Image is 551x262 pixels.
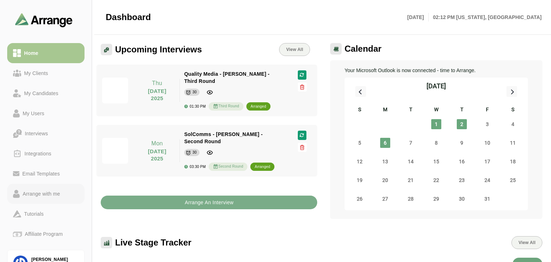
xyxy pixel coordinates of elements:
[20,109,47,118] div: My Users
[184,131,263,144] span: SolComms - [PERSON_NAME] - Second Round
[406,175,416,185] span: Tuesday, October 21, 2025
[475,106,500,115] div: F
[22,129,51,138] div: Interviews
[184,71,269,84] span: Quality Media - [PERSON_NAME] - Third Round
[15,13,73,27] img: arrangeai-name-small-logo.4d2b8aee.svg
[508,175,518,185] span: Saturday, October 25, 2025
[7,224,85,244] a: Affiliate Program
[457,156,467,167] span: Thursday, October 16, 2025
[185,196,234,209] b: Arrange An Interview
[431,156,441,167] span: Wednesday, October 15, 2025
[380,138,390,148] span: Monday, October 6, 2025
[482,175,492,185] span: Friday, October 24, 2025
[355,138,365,148] span: Sunday, October 5, 2025
[7,144,85,164] a: Integrations
[482,138,492,148] span: Friday, October 10, 2025
[7,204,85,224] a: Tutorials
[431,119,441,129] span: Wednesday, October 1, 2025
[192,149,197,156] div: 30
[380,156,390,167] span: Monday, October 13, 2025
[21,69,51,78] div: My Clients
[7,184,85,204] a: Arrange with me
[7,164,85,184] a: Email Templates
[139,139,175,148] p: Mon
[355,194,365,204] span: Sunday, October 26, 2025
[255,163,270,170] div: arranged
[139,148,175,162] p: [DATE] 2025
[457,119,467,129] span: Thursday, October 2, 2025
[449,106,475,115] div: T
[482,156,492,167] span: Friday, October 17, 2025
[457,175,467,185] span: Thursday, October 23, 2025
[380,194,390,204] span: Monday, October 27, 2025
[7,63,85,83] a: My Clients
[508,138,518,148] span: Saturday, October 11, 2025
[345,43,382,54] span: Calendar
[19,169,63,178] div: Email Templates
[286,47,303,52] span: View All
[139,88,175,102] p: [DATE] 2025
[355,156,365,167] span: Sunday, October 12, 2025
[7,103,85,123] a: My Users
[7,43,85,63] a: Home
[7,123,85,144] a: Interviews
[139,79,175,88] p: Thu
[209,163,247,171] div: Second Round
[518,240,536,245] span: View All
[511,236,542,249] button: View All
[22,149,54,158] div: Integrations
[21,89,61,98] div: My Candidates
[21,210,46,218] div: Tutorials
[429,13,542,22] p: 02:12 PM [US_STATE], [GEOGRAPHIC_DATA]
[406,194,416,204] span: Tuesday, October 28, 2025
[7,83,85,103] a: My Candidates
[407,13,428,22] p: [DATE]
[380,175,390,185] span: Monday, October 20, 2025
[22,230,65,238] div: Affiliate Program
[115,44,202,55] span: Upcoming Interviews
[431,194,441,204] span: Wednesday, October 29, 2025
[345,66,528,75] p: Your Microsoft Outlook is now connected - time to Arrange.
[279,43,310,56] a: View All
[251,103,266,110] div: arranged
[20,190,63,198] div: Arrange with me
[192,89,197,96] div: 30
[431,138,441,148] span: Wednesday, October 8, 2025
[209,102,243,111] div: Third Round
[423,106,449,115] div: W
[347,106,372,115] div: S
[398,106,423,115] div: T
[482,119,492,129] span: Friday, October 3, 2025
[406,138,416,148] span: Tuesday, October 7, 2025
[406,156,416,167] span: Tuesday, October 14, 2025
[508,119,518,129] span: Saturday, October 4, 2025
[184,165,206,169] div: 03:30 PM
[101,196,317,209] button: Arrange An Interview
[372,106,398,115] div: M
[508,156,518,167] span: Saturday, October 18, 2025
[457,194,467,204] span: Thursday, October 30, 2025
[457,138,467,148] span: Thursday, October 9, 2025
[21,49,41,57] div: Home
[482,194,492,204] span: Friday, October 31, 2025
[355,175,365,185] span: Sunday, October 19, 2025
[106,12,151,23] span: Dashboard
[427,81,446,91] div: [DATE]
[431,175,441,185] span: Wednesday, October 22, 2025
[500,106,526,115] div: S
[115,237,191,248] span: Live Stage Tracker
[184,104,206,108] div: 01:30 PM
